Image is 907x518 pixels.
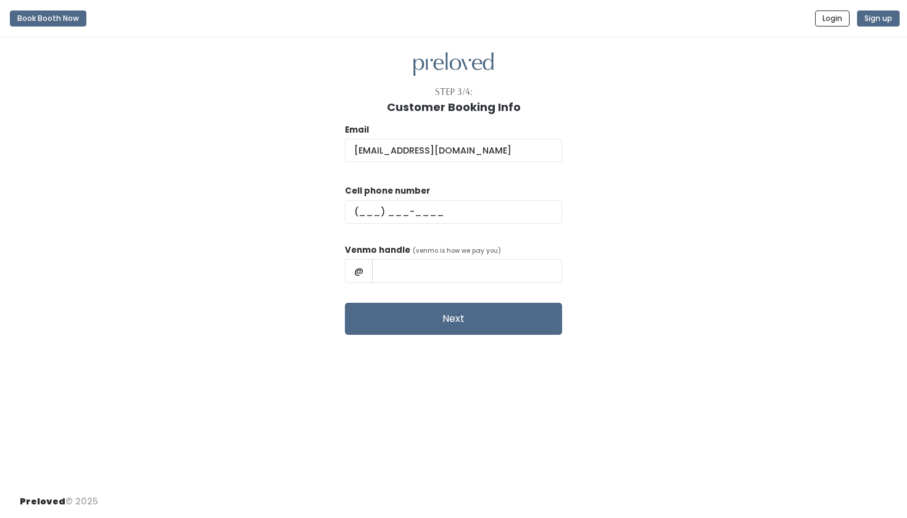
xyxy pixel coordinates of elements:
[10,10,86,27] button: Book Booth Now
[413,246,501,255] span: (venmo is how we pay you)
[20,495,65,508] span: Preloved
[857,10,900,27] button: Sign up
[345,244,410,257] label: Venmo handle
[387,101,521,113] h1: Customer Booking Info
[345,303,562,335] button: Next
[345,200,562,224] input: (___) ___-____
[345,124,369,136] label: Email
[345,185,430,197] label: Cell phone number
[815,10,850,27] button: Login
[20,485,98,508] div: © 2025
[345,259,373,282] span: @
[413,52,494,76] img: preloved logo
[435,86,473,99] div: Step 3/4:
[10,5,86,32] a: Book Booth Now
[345,139,562,162] input: @ .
